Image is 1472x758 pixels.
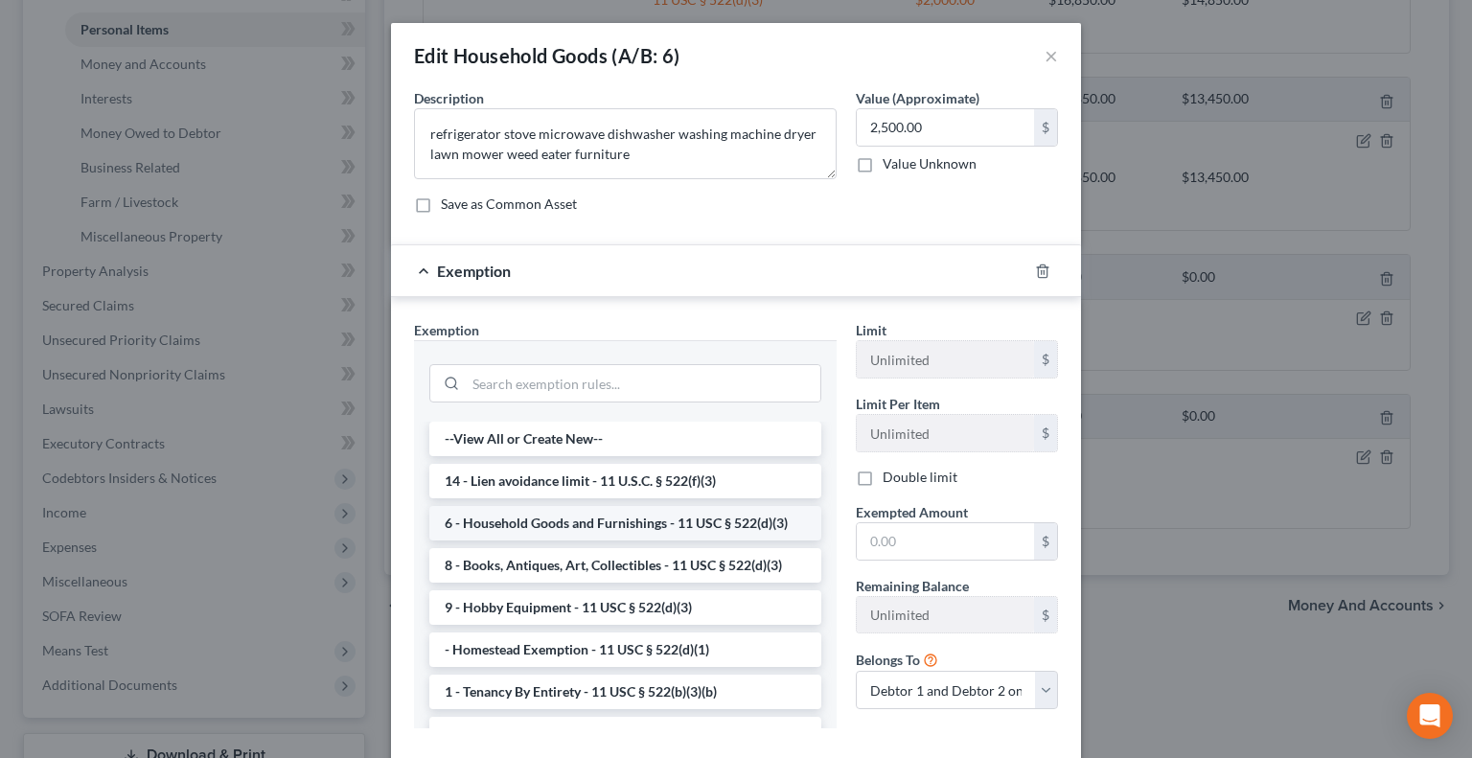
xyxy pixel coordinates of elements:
[414,322,479,338] span: Exemption
[857,341,1034,378] input: --
[466,365,820,402] input: Search exemption rules...
[1407,693,1453,739] div: Open Intercom Messenger
[857,597,1034,633] input: --
[1045,44,1058,67] button: ×
[883,468,957,487] label: Double limit
[1034,109,1057,146] div: $
[429,675,821,709] li: 1 - Tenancy By Entirety - 11 USC § 522(b)(3)(b)
[856,88,979,108] label: Value (Approximate)
[441,195,577,214] label: Save as Common Asset
[429,590,821,625] li: 9 - Hobby Equipment - 11 USC § 522(d)(3)
[429,422,821,456] li: --View All or Create New--
[414,90,484,106] span: Description
[1034,341,1057,378] div: $
[856,394,940,414] label: Limit Per Item
[429,632,821,667] li: - Homestead Exemption - 11 USC § 522(d)(1)
[429,717,821,751] li: 1 - Burial Plot - 11 USC § 522(d)(1)
[857,109,1034,146] input: 0.00
[856,576,969,596] label: Remaining Balance
[1034,415,1057,451] div: $
[857,523,1034,560] input: 0.00
[857,415,1034,451] input: --
[429,464,821,498] li: 14 - Lien avoidance limit - 11 U.S.C. § 522(f)(3)
[856,652,920,668] span: Belongs To
[883,154,977,173] label: Value Unknown
[856,504,968,520] span: Exempted Amount
[437,262,511,280] span: Exemption
[1034,597,1057,633] div: $
[1034,523,1057,560] div: $
[429,548,821,583] li: 8 - Books, Antiques, Art, Collectibles - 11 USC § 522(d)(3)
[856,322,886,338] span: Limit
[414,42,680,69] div: Edit Household Goods (A/B: 6)
[429,506,821,540] li: 6 - Household Goods and Furnishings - 11 USC § 522(d)(3)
